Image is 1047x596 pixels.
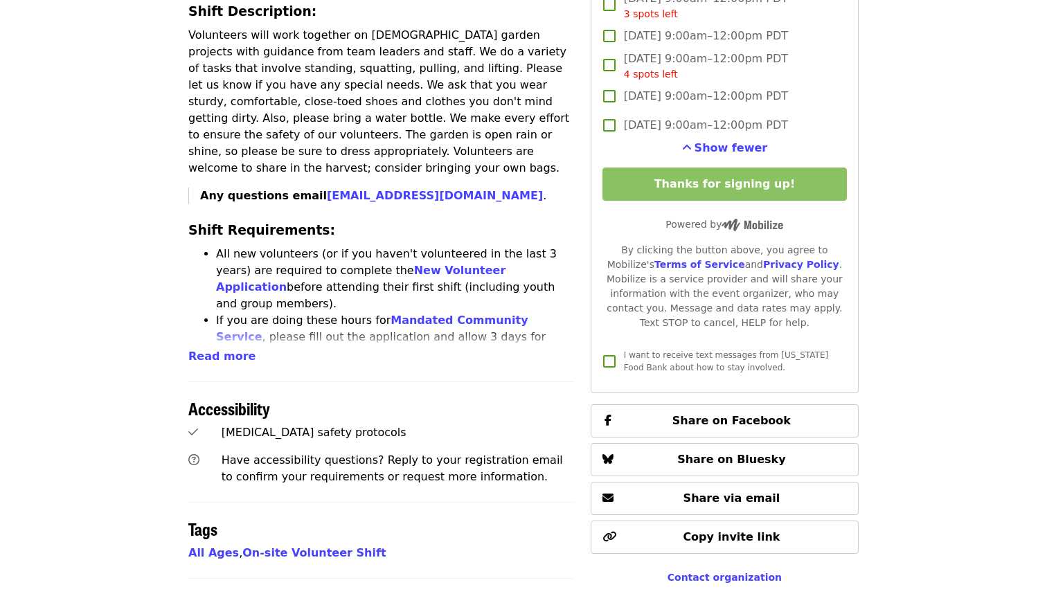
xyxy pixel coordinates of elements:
[591,521,859,554] button: Copy invite link
[591,404,859,437] button: Share on Facebook
[624,28,788,44] span: [DATE] 9:00am–12:00pm PDT
[665,219,783,230] span: Powered by
[763,259,839,270] a: Privacy Policy
[188,4,316,19] strong: Shift Description:
[222,453,563,483] span: Have accessibility questions? Reply to your registration email to confirm your requirements or re...
[216,246,574,312] li: All new volunteers (or if you haven't volunteered in the last 3 years) are required to complete t...
[216,314,528,343] a: Mandated Community Service
[188,546,239,559] a: All Ages
[242,546,386,559] a: On-site Volunteer Shift
[188,426,198,439] i: check icon
[624,88,788,105] span: [DATE] 9:00am–12:00pm PDT
[677,453,786,466] span: Share on Bluesky
[591,482,859,515] button: Share via email
[327,189,543,202] a: [EMAIL_ADDRESS][DOMAIN_NAME]
[188,350,256,363] span: Read more
[695,141,768,154] span: Show fewer
[188,27,574,177] p: Volunteers will work together on [DEMOGRAPHIC_DATA] garden projects with guidance from team leade...
[188,396,270,420] span: Accessibility
[624,117,788,134] span: [DATE] 9:00am–12:00pm PDT
[188,223,335,237] strong: Shift Requirements:
[200,188,574,204] p: .
[624,51,788,82] span: [DATE] 9:00am–12:00pm PDT
[682,140,768,156] button: See more timeslots
[672,414,791,427] span: Share on Facebook
[188,516,217,541] span: Tags
[200,189,543,202] strong: Any questions email
[722,219,783,231] img: Powered by Mobilize
[624,69,678,80] span: 4 spots left
[602,168,847,201] button: Thanks for signing up!
[188,546,242,559] span: ,
[624,350,828,372] span: I want to receive text messages from [US_STATE] Food Bank about how to stay involved.
[216,312,574,379] li: If you are doing these hours for , please fill out the application and allow 3 days for approval....
[624,8,678,19] span: 3 spots left
[654,259,745,270] a: Terms of Service
[188,453,199,467] i: question-circle icon
[668,572,782,583] a: Contact organization
[683,491,780,505] span: Share via email
[602,243,847,330] div: By clicking the button above, you agree to Mobilize's and . Mobilize is a service provider and wi...
[591,443,859,476] button: Share on Bluesky
[683,530,780,543] span: Copy invite link
[188,348,256,365] button: Read more
[222,424,574,441] div: [MEDICAL_DATA] safety protocols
